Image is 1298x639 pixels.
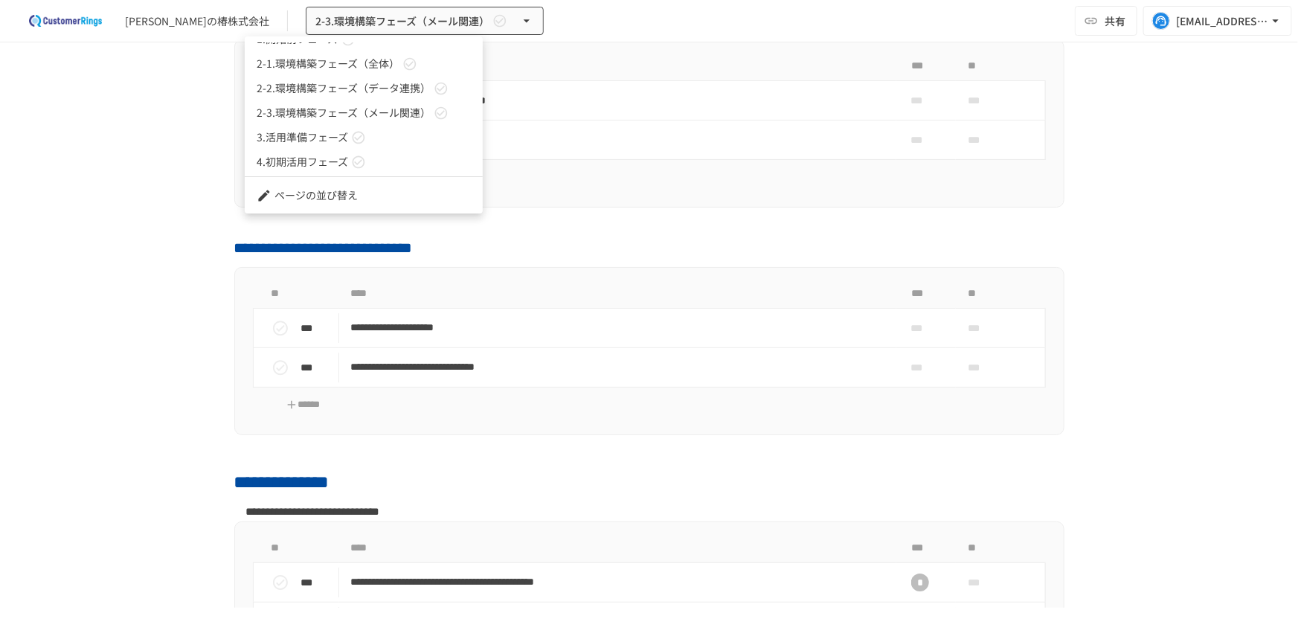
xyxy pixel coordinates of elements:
[245,183,483,208] li: ページの並び替え
[257,129,348,145] span: 3.活用準備フェーズ
[257,105,431,121] span: 2-3.環境構築フェーズ（メール関連）
[257,56,399,71] span: 2-1.環境構築フェーズ（全体）
[257,154,348,170] span: 4.初期活用フェーズ
[257,80,431,96] span: 2-2.環境構築フェーズ（データ連携）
